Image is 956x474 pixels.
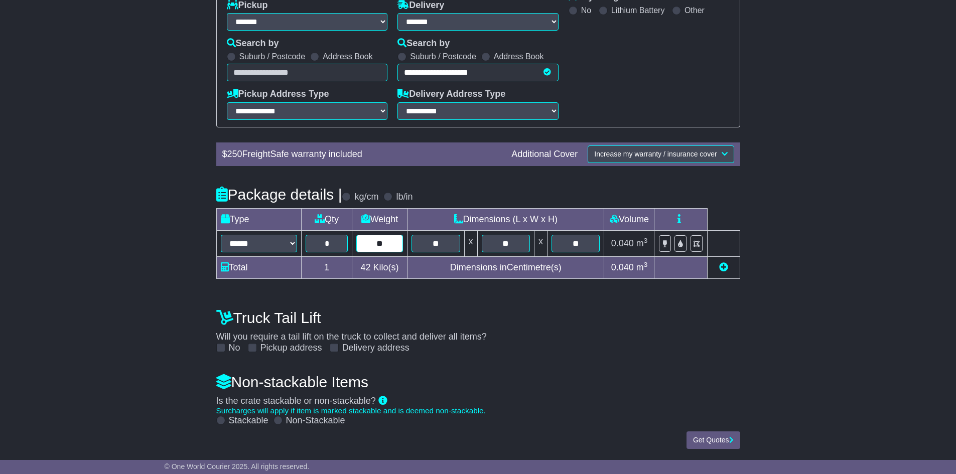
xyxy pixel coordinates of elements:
label: Search by [227,38,279,49]
td: Type [216,208,302,230]
button: Increase my warranty / insurance cover [588,145,734,163]
td: x [534,230,547,256]
label: lb/in [396,192,413,203]
label: Delivery Address Type [397,89,505,100]
label: Delivery address [342,343,409,354]
span: © One World Courier 2025. All rights reserved. [165,462,310,470]
label: Non-Stackable [286,415,345,426]
span: 250 [227,149,242,159]
label: Pickup Address Type [227,89,329,100]
td: Volume [604,208,654,230]
a: Add new item [719,262,728,272]
label: Other [685,6,705,15]
label: Address Book [494,52,544,61]
h4: Package details | [216,186,342,203]
span: 42 [360,262,370,272]
sup: 3 [644,261,648,268]
td: x [464,230,477,256]
label: Search by [397,38,450,49]
label: Suburb / Postcode [410,52,476,61]
td: Kilo(s) [352,256,407,278]
label: No [581,6,591,15]
sup: 3 [644,237,648,244]
label: Suburb / Postcode [239,52,306,61]
label: Stackable [229,415,268,426]
button: Get Quotes [687,431,740,449]
span: Increase my warranty / insurance cover [594,150,717,158]
span: m [636,238,648,248]
label: Address Book [323,52,373,61]
label: kg/cm [354,192,378,203]
span: 0.040 [611,262,634,272]
td: Weight [352,208,407,230]
td: Dimensions in Centimetre(s) [407,256,604,278]
div: Additional Cover [506,149,583,160]
td: Total [216,256,302,278]
h4: Non-stackable Items [216,374,740,390]
div: Surcharges will apply if item is marked stackable and is deemed non-stackable. [216,406,740,415]
td: Dimensions (L x W x H) [407,208,604,230]
td: Qty [302,208,352,230]
div: Will you require a tail lift on the truck to collect and deliver all items? [211,304,745,354]
label: Lithium Battery [611,6,665,15]
h4: Truck Tail Lift [216,309,740,326]
span: 0.040 [611,238,634,248]
label: Pickup address [260,343,322,354]
span: Is the crate stackable or non-stackable? [216,396,376,406]
label: No [229,343,240,354]
td: 1 [302,256,352,278]
span: m [636,262,648,272]
div: $ FreightSafe warranty included [217,149,507,160]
